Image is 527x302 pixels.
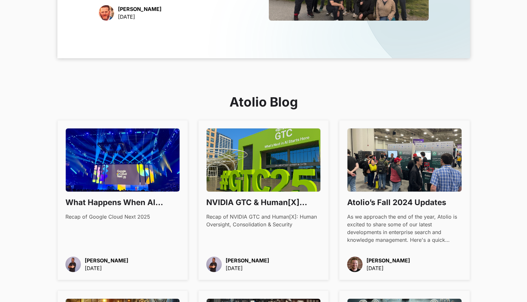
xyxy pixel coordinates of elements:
[206,197,321,208] h3: NVIDIA GTC & Human[X] 2025: What Matters in Enterprise AI [DATE]
[57,120,188,280] a: What Happens When AI Becomes BoringRecap of Google Cloud Next 2025[PERSON_NAME][DATE]
[65,197,180,208] h3: What Happens When AI Becomes Boring
[85,264,128,272] p: [DATE]
[65,213,180,221] div: Recap of Google Cloud Next 2025
[118,13,161,21] p: [DATE]
[226,257,269,264] p: [PERSON_NAME]
[347,197,462,208] h3: Atolio’s Fall 2024 Updates
[118,5,161,13] p: [PERSON_NAME]
[226,264,269,272] p: [DATE]
[206,213,321,228] div: Recap of NVIDIA GTC and Human[X]: Human Oversight, Consolidation & Security
[366,257,410,264] p: [PERSON_NAME]
[347,213,462,244] div: As we approach the end of the year, Atolio is excited to share some of our latest developments in...
[339,120,470,280] a: Atolio’s Fall 2024 UpdatesAs we approach the end of the year, Atolio is excited to share some of ...
[85,257,128,264] p: [PERSON_NAME]
[57,94,470,110] h2: Atolio Blog
[366,264,410,272] p: [DATE]
[198,120,329,280] a: NVIDIA GTC & Human[X] 2025: What Matters in Enterprise AI [DATE]Recap of NVIDIA GTC and Human[X]:...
